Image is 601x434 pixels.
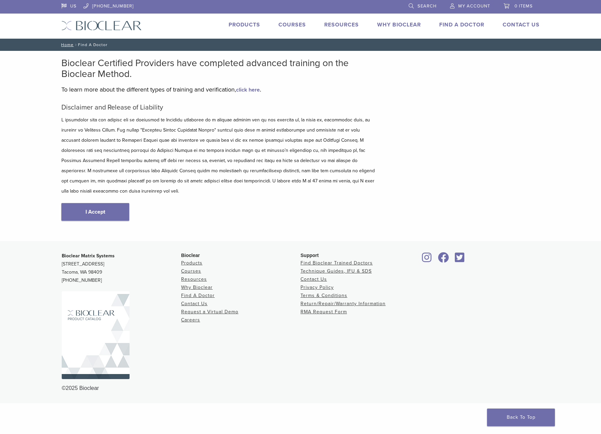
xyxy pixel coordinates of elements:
a: I Accept [61,203,129,221]
a: Resources [324,21,359,28]
span: 0 items [515,3,533,9]
a: Products [181,260,202,266]
a: Contact Us [181,301,208,307]
a: click here [236,86,260,93]
a: Why Bioclear [181,284,213,290]
a: Home [59,42,74,47]
p: [STREET_ADDRESS] Tacoma, WA 98409 [PHONE_NUMBER] [62,252,181,284]
a: Resources [181,276,207,282]
span: / [74,43,78,46]
p: L ipsumdolor sita con adipisc eli se doeiusmod te Incididu utlaboree do m aliquae adminim ven qu ... [61,115,377,196]
a: RMA Request Form [300,309,347,315]
a: Find Bioclear Trained Doctors [300,260,373,266]
a: Request a Virtual Demo [181,309,238,315]
a: Back To Top [487,409,555,426]
img: Bioclear [61,21,142,31]
div: ©2025 Bioclear [62,384,539,392]
a: Products [229,21,260,28]
a: Terms & Conditions [300,293,347,298]
a: Bioclear [452,256,467,263]
a: Courses [181,268,201,274]
a: Technique Guides, IFU & SDS [300,268,372,274]
a: Careers [181,317,200,323]
img: Bioclear [62,291,130,379]
a: Bioclear [435,256,451,263]
h5: Disclaimer and Release of Liability [61,103,377,112]
span: Support [300,253,319,258]
span: My Account [458,3,490,9]
a: Privacy Policy [300,284,334,290]
h2: Bioclear Certified Providers have completed advanced training on the Bioclear Method. [61,58,377,79]
strong: Bioclear Matrix Systems [62,253,115,259]
a: Return/Repair/Warranty Information [300,301,386,307]
a: Contact Us [503,21,540,28]
a: Find A Doctor [439,21,484,28]
a: Contact Us [300,276,327,282]
p: To learn more about the different types of training and verification, . [61,84,377,95]
a: Bioclear [420,256,434,263]
a: Courses [278,21,306,28]
span: Bioclear [181,253,200,258]
a: Find A Doctor [181,293,215,298]
nav: Find A Doctor [56,39,545,51]
span: Search [418,3,437,9]
a: Why Bioclear [377,21,421,28]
